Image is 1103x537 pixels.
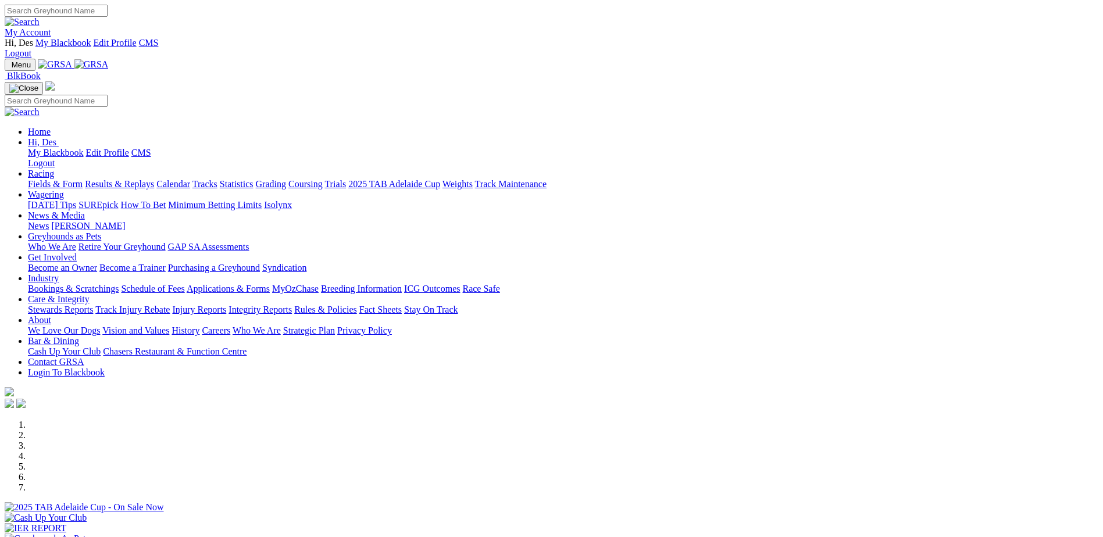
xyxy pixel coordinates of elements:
[5,502,164,513] img: 2025 TAB Adelaide Cup - On Sale Now
[5,38,33,48] span: Hi, Des
[5,59,35,71] button: Toggle navigation
[5,523,66,534] img: IER REPORT
[28,231,101,241] a: Greyhounds as Pets
[28,284,1098,294] div: Industry
[28,169,54,178] a: Racing
[442,179,473,189] a: Weights
[321,284,402,293] a: Breeding Information
[95,305,170,314] a: Track Injury Rebate
[78,242,166,252] a: Retire Your Greyhound
[35,38,91,48] a: My Blackbook
[359,305,402,314] a: Fact Sheets
[294,305,357,314] a: Rules & Policies
[28,137,59,147] a: Hi, Des
[28,336,79,346] a: Bar & Dining
[28,325,1098,336] div: About
[283,325,335,335] a: Strategic Plan
[5,38,1098,59] div: My Account
[12,60,31,69] span: Menu
[28,305,93,314] a: Stewards Reports
[156,179,190,189] a: Calendar
[5,48,31,58] a: Logout
[28,221,49,231] a: News
[9,84,38,93] img: Close
[404,284,460,293] a: ICG Outcomes
[172,305,226,314] a: Injury Reports
[462,284,499,293] a: Race Safe
[28,210,85,220] a: News & Media
[28,242,1098,252] div: Greyhounds as Pets
[103,346,247,356] a: Chasers Restaurant & Function Centre
[229,305,292,314] a: Integrity Reports
[28,294,90,304] a: Care & Integrity
[5,399,14,408] img: facebook.svg
[5,27,51,37] a: My Account
[28,367,105,377] a: Login To Blackbook
[99,263,166,273] a: Become a Trainer
[172,325,199,335] a: History
[28,158,55,168] a: Logout
[28,137,56,147] span: Hi, Des
[272,284,319,293] a: MyOzChase
[28,179,83,189] a: Fields & Form
[324,179,346,189] a: Trials
[102,325,169,335] a: Vision and Values
[264,200,292,210] a: Isolynx
[28,127,51,137] a: Home
[168,200,262,210] a: Minimum Betting Limits
[28,242,76,252] a: Who We Are
[28,221,1098,231] div: News & Media
[28,189,64,199] a: Wagering
[220,179,254,189] a: Statistics
[74,59,109,70] img: GRSA
[5,71,41,81] a: BlkBook
[28,263,1098,273] div: Get Involved
[187,284,270,293] a: Applications & Forms
[5,5,108,17] input: Search
[85,179,154,189] a: Results & Replays
[28,179,1098,189] div: Racing
[168,263,260,273] a: Purchasing a Greyhound
[5,95,108,107] input: Search
[202,325,230,335] a: Careers
[256,179,286,189] a: Grading
[28,200,1098,210] div: Wagering
[28,357,84,367] a: Contact GRSA
[28,148,84,157] a: My Blackbook
[5,17,40,27] img: Search
[28,273,59,283] a: Industry
[38,59,72,70] img: GRSA
[5,513,87,523] img: Cash Up Your Club
[28,252,77,262] a: Get Involved
[404,305,458,314] a: Stay On Track
[93,38,136,48] a: Edit Profile
[86,148,129,157] a: Edit Profile
[28,263,97,273] a: Become an Owner
[16,399,26,408] img: twitter.svg
[168,242,249,252] a: GAP SA Assessments
[131,148,151,157] a: CMS
[51,221,125,231] a: [PERSON_NAME]
[121,284,184,293] a: Schedule of Fees
[5,82,43,95] button: Toggle navigation
[28,315,51,325] a: About
[78,200,118,210] a: SUREpick
[139,38,159,48] a: CMS
[28,284,119,293] a: Bookings & Scratchings
[28,305,1098,315] div: Care & Integrity
[45,81,55,91] img: logo-grsa-white.png
[5,107,40,117] img: Search
[28,200,76,210] a: [DATE] Tips
[337,325,392,335] a: Privacy Policy
[28,325,100,335] a: We Love Our Dogs
[288,179,323,189] a: Coursing
[348,179,440,189] a: 2025 TAB Adelaide Cup
[475,179,547,189] a: Track Maintenance
[121,200,166,210] a: How To Bet
[28,346,101,356] a: Cash Up Your Club
[262,263,306,273] a: Syndication
[7,71,41,81] span: BlkBook
[233,325,281,335] a: Who We Are
[192,179,217,189] a: Tracks
[5,387,14,396] img: logo-grsa-white.png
